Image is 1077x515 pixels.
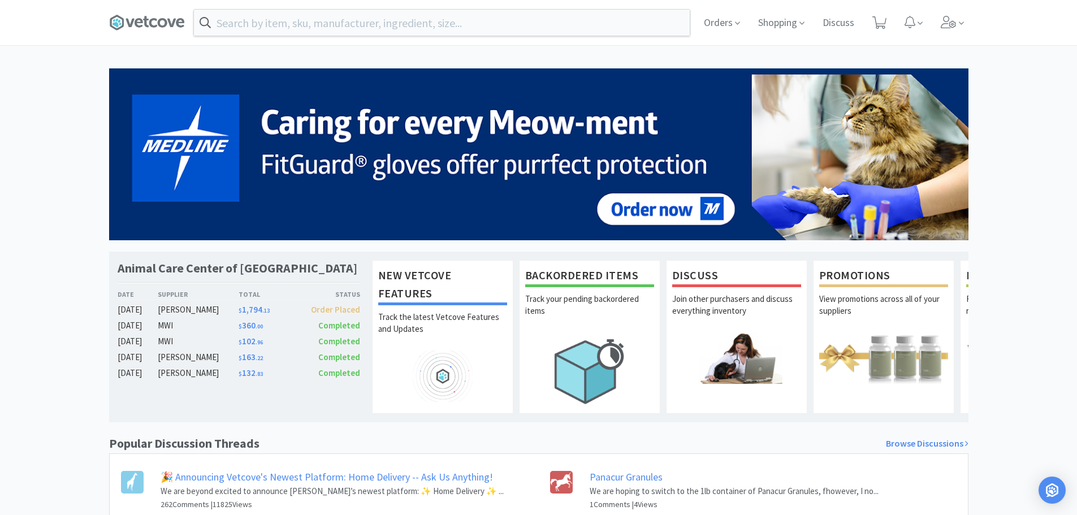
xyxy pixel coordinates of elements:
[158,350,239,364] div: [PERSON_NAME]
[118,335,361,348] a: [DATE]MWI$102.96Completed
[318,336,360,347] span: Completed
[262,307,270,314] span: . 13
[118,335,158,348] div: [DATE]
[672,266,801,287] h1: Discuss
[109,68,968,240] img: 5b85490d2c9a43ef9873369d65f5cc4c_481.png
[118,289,158,300] div: Date
[118,303,158,317] div: [DATE]
[819,332,948,384] img: hero_promotions.png
[256,354,263,362] span: . 22
[239,304,270,315] span: 1,794
[239,323,242,330] span: $
[378,350,507,402] img: hero_feature_roadmap.png
[525,266,654,287] h1: Backordered Items
[590,484,879,498] p: We are hoping to switch to the 1lb container of Panacur Granules, fhowever, I no...
[239,367,263,378] span: 132
[118,260,357,276] h1: Animal Care Center of [GEOGRAPHIC_DATA]
[819,266,948,287] h1: Promotions
[239,352,263,362] span: 163
[300,289,361,300] div: Status
[239,320,263,331] span: 360
[118,366,158,380] div: [DATE]
[161,498,504,510] h6: 262 Comments | 11825 Views
[118,350,158,364] div: [DATE]
[109,434,259,453] h1: Popular Discussion Threads
[158,366,239,380] div: [PERSON_NAME]
[158,289,239,300] div: Supplier
[239,339,242,346] span: $
[256,323,263,330] span: . 00
[666,260,807,414] a: DiscussJoin other purchasers and discuss everything inventory
[256,339,263,346] span: . 96
[818,18,859,28] a: Discuss
[378,266,507,305] h1: New Vetcove Features
[118,319,361,332] a: [DATE]MWI$360.00Completed
[519,260,660,414] a: Backordered ItemsTrack your pending backordered items
[161,470,493,483] a: 🎉 Announcing Vetcove's Newest Platform: Home Delivery -- Ask Us Anything!
[239,336,263,347] span: 102
[239,354,242,362] span: $
[318,367,360,378] span: Completed
[819,293,948,332] p: View promotions across all of your suppliers
[161,484,504,498] p: We are beyond excited to announce [PERSON_NAME]’s newest platform: ✨ Home Delivery ✨ ...
[525,293,654,332] p: Track your pending backordered items
[372,260,513,414] a: New Vetcove FeaturesTrack the latest Vetcove Features and Updates
[194,10,690,36] input: Search by item, sku, manufacturer, ingredient, size...
[378,311,507,350] p: Track the latest Vetcove Features and Updates
[672,332,801,384] img: hero_discuss.png
[118,366,361,380] a: [DATE][PERSON_NAME]$132.83Completed
[590,498,879,510] h6: 1 Comments | 4 Views
[318,320,360,331] span: Completed
[318,352,360,362] span: Completed
[158,335,239,348] div: MWI
[239,370,242,378] span: $
[813,260,954,414] a: PromotionsView promotions across all of your suppliers
[886,436,968,451] a: Browse Discussions
[239,307,242,314] span: $
[118,350,361,364] a: [DATE][PERSON_NAME]$163.22Completed
[239,289,300,300] div: Total
[590,470,663,483] a: Panacur Granules
[158,319,239,332] div: MWI
[525,332,654,410] img: hero_backorders.png
[256,370,263,378] span: . 83
[158,303,239,317] div: [PERSON_NAME]
[118,303,361,317] a: [DATE][PERSON_NAME]$1,794.13Order Placed
[311,304,360,315] span: Order Placed
[1039,477,1066,504] div: Open Intercom Messenger
[672,293,801,332] p: Join other purchasers and discuss everything inventory
[118,319,158,332] div: [DATE]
